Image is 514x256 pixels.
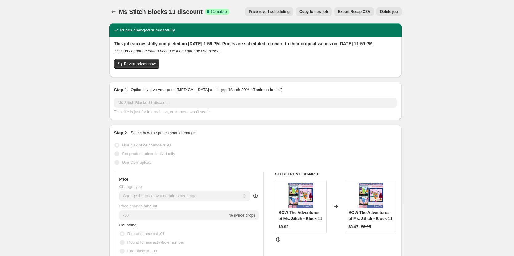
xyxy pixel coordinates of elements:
[127,231,165,236] span: Round to nearest .01
[114,110,210,114] span: This title is just for internal use, customers won't see it
[122,143,171,147] span: Use bulk price change rules
[229,213,255,218] span: % (Price drop)
[120,27,175,33] h2: Prices changed successfully
[114,59,159,69] button: Revert prices now
[348,224,359,230] div: $6.97
[122,160,152,165] span: Use CSV upload
[109,7,118,16] button: Price change jobs
[119,204,157,208] span: Price change amount
[119,210,228,220] input: -15
[338,9,370,14] span: Export Recap CSV
[127,240,184,245] span: Round to nearest whole number
[131,130,196,136] p: Select how the prices should change
[275,172,397,177] h6: STOREFRONT EXAMPLE
[288,183,313,208] img: BOW_The_Adventures_of_Ms._Stitch_Quilt_Block_11_4x4_5x5_6x6_7x7_8x8_In_The_Hoop_80x.png
[279,210,322,221] span: BOW The Adventures of Ms. Stitch - Block 11
[119,184,142,189] span: Change type
[124,62,156,66] span: Revert prices now
[359,183,383,208] img: BOW_The_Adventures_of_Ms._Stitch_Quilt_Block_11_4x4_5x5_6x6_7x7_8x8_In_The_Hoop_80x.png
[279,224,289,230] div: $9.95
[114,49,221,53] i: This job cannot be edited because it has already completed.
[131,87,282,93] p: Optionally give your price [MEDICAL_DATA] a title (eg "March 30% off sale on boots")
[252,193,259,199] div: help
[299,9,328,14] span: Copy to new job
[348,210,392,221] span: BOW The Adventures of Ms. Stitch - Block 11
[114,87,128,93] h2: Step 1.
[119,223,137,227] span: Rounding
[119,8,203,15] span: Ms Stitch Blocks 11 discount
[114,98,397,108] input: 30% off holiday sale
[114,130,128,136] h2: Step 2.
[114,41,397,47] h2: This job successfully completed on [DATE] 1:59 PM. Prices are scheduled to revert to their origin...
[380,9,398,14] span: Delete job
[296,7,332,16] button: Copy to new job
[249,9,290,14] span: Price revert scheduling
[211,9,227,14] span: Complete
[334,7,374,16] button: Export Recap CSV
[127,249,157,253] span: End prices in .99
[361,224,371,230] strike: $9.95
[122,151,175,156] span: Set product prices individually
[376,7,401,16] button: Delete job
[119,177,128,182] h3: Price
[245,7,293,16] button: Price revert scheduling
